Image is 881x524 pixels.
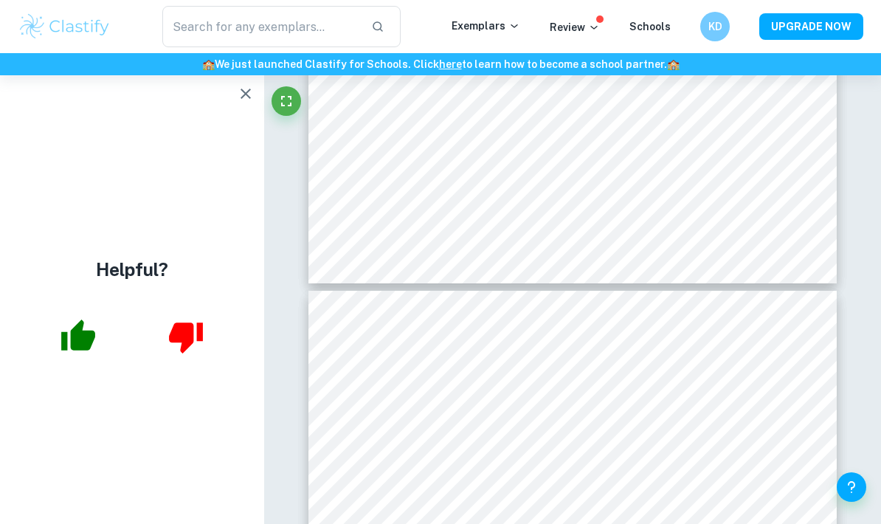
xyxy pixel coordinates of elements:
p: Exemplars [452,18,520,34]
a: Schools [629,21,671,32]
button: KD [700,12,730,41]
a: here [439,58,462,70]
h6: We just launched Clastify for Schools. Click to learn how to become a school partner. [3,56,878,72]
p: Review [550,19,600,35]
h4: Helpful? [96,256,168,283]
button: UPGRADE NOW [759,13,863,40]
input: Search for any exemplars... [162,6,359,47]
button: Help and Feedback [837,472,866,502]
h6: KD [707,18,724,35]
img: Clastify logo [18,12,111,41]
span: 🏫 [202,58,215,70]
button: Fullscreen [272,86,301,116]
span: 🏫 [667,58,680,70]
